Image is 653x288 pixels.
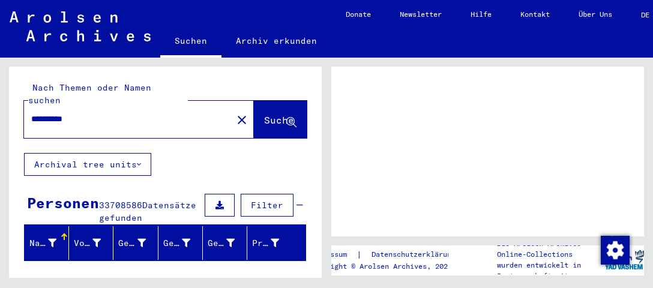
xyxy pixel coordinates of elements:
a: Datenschutzerklärung [362,248,470,261]
div: Prisoner # [252,237,279,250]
p: Die Arolsen Archives Online-Collections [497,238,605,260]
a: Suchen [160,26,221,58]
span: Filter [251,200,283,211]
span: Suche [264,114,294,126]
div: Geburtsdatum [208,237,235,250]
div: Zustimmung ändern [600,235,629,264]
p: Copyright © Arolsen Archives, 2021 [309,261,470,272]
img: Arolsen_neg.svg [10,11,151,41]
span: Datensätze gefunden [99,200,196,223]
mat-header-cell: Geburtsdatum [203,226,247,260]
span: 33708586 [99,200,142,211]
mat-header-cell: Prisoner # [247,226,305,260]
div: Geburt‏ [163,237,190,250]
div: Geburtsname [118,237,145,250]
a: Impressum [309,248,357,261]
mat-header-cell: Nachname [25,226,69,260]
div: Geburtsname [118,233,160,253]
div: | [309,248,470,261]
mat-header-cell: Vorname [69,226,113,260]
mat-icon: close [235,113,249,127]
mat-label: Nach Themen oder Namen suchen [28,82,151,106]
div: Vorname [74,237,101,250]
p: wurden entwickelt in Partnerschaft mit [497,260,605,281]
div: Vorname [74,233,116,253]
mat-header-cell: Geburtsname [113,226,158,260]
div: Nachname [29,233,71,253]
div: Nachname [29,237,56,250]
button: Archival tree units [24,153,151,176]
button: Suche [254,101,307,138]
mat-header-cell: Geburt‏ [158,226,203,260]
img: Zustimmung ändern [601,236,630,265]
div: Geburt‏ [163,233,205,253]
button: Filter [241,194,293,217]
a: Archiv erkunden [221,26,331,55]
button: Clear [230,107,254,131]
div: Geburtsdatum [208,233,250,253]
div: Prisoner # [252,233,294,253]
div: Personen [27,192,99,214]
